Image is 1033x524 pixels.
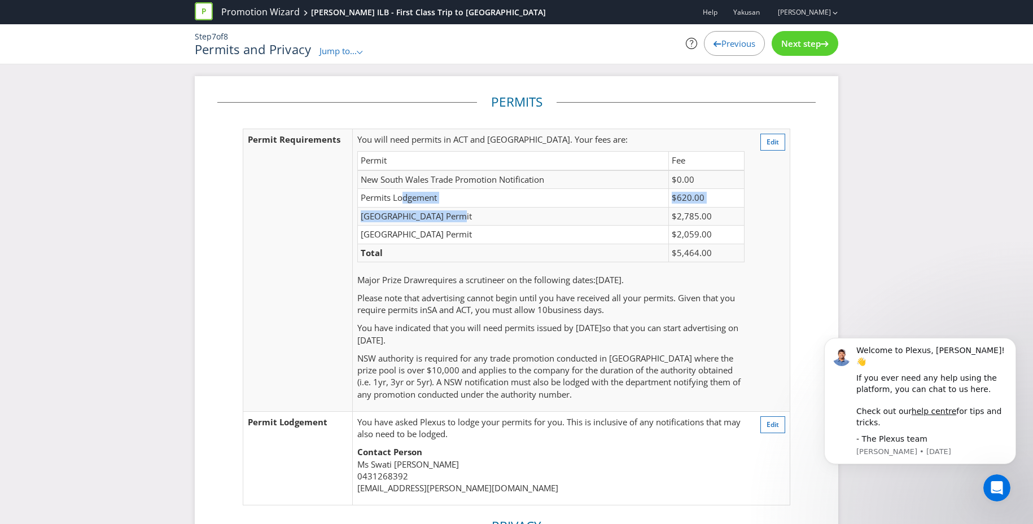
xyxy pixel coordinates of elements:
span: so that you can start advertising on [602,322,738,333]
td: $2,785.00 [668,207,744,225]
td: [GEOGRAPHIC_DATA] Permit [357,226,668,244]
span: Next step [781,38,821,49]
button: Edit [760,134,785,151]
button: Edit [760,416,785,433]
h1: Permits and Privacy [195,42,311,56]
td: [GEOGRAPHIC_DATA] Permit [357,207,668,225]
span: requires a scrutineer on the following dates: [424,274,596,285]
span: You will need [357,134,409,145]
span: You have indicated that you will need permits issued by [357,322,574,333]
strong: Total [361,247,383,258]
p: NSW authority is required for any trade promotion conducted in [GEOGRAPHIC_DATA] where the prize ... [357,353,745,401]
td: Permit Lodgement [243,411,353,505]
span: Edit [767,420,779,429]
span: SA and ACT [427,304,471,315]
span: 0431268392 [357,470,408,482]
span: Previous [721,38,755,49]
td: Fee [668,152,744,170]
span: business day [548,304,598,315]
span: [DATE] [596,274,621,285]
a: [PERSON_NAME] [767,7,831,17]
span: . [602,304,604,315]
legend: Permits [477,93,557,111]
span: [DATE] [357,334,383,346]
span: of [216,31,224,42]
td: New South Wales Trade Promotion Notification [357,170,668,189]
iframe: Intercom notifications message [807,335,1033,507]
span: Yakusan [733,7,760,17]
a: Help [703,7,717,17]
strong: Contact Person [357,446,422,457]
td: Permit [357,152,668,170]
span: 8 [224,31,228,42]
div: [PERSON_NAME] ILB - First Class Trip to [GEOGRAPHIC_DATA] [311,7,546,18]
td: $2,059.00 [668,226,744,244]
p: You have asked Plexus to lodge your permits for you. This is inclusive of any notifications that ... [357,416,745,441]
span: Edit [767,137,779,147]
span: . [383,334,386,346]
span: 10 [537,304,548,315]
span: Please note that advertising cannot begin until you have received all your permits. Given that yo... [357,292,735,315]
span: s [598,304,602,315]
span: Step [195,31,212,42]
iframe: Intercom live chat [983,474,1010,501]
span: permits in ACT and [GEOGRAPHIC_DATA] [412,134,570,145]
span: Swati [371,459,392,470]
span: [PERSON_NAME] [394,459,459,470]
span: [EMAIL_ADDRESS][PERSON_NAME][DOMAIN_NAME] [357,482,558,494]
span: . [621,274,624,285]
span: , you must allow [471,304,535,315]
td: Permits Lodgement [357,189,668,207]
a: Promotion Wizard [221,6,300,19]
span: Ms [357,459,369,470]
span: Major Prize Draw [357,274,424,285]
span: 7 [212,31,216,42]
td: $620.00 [668,189,744,207]
span: Jump to... [319,45,357,56]
td: $5,464.00 [668,244,744,262]
span: . Your fees are: [570,134,628,145]
td: Permit Requirements [243,129,353,411]
span: [DATE] [576,322,602,333]
td: $0.00 [668,170,744,189]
